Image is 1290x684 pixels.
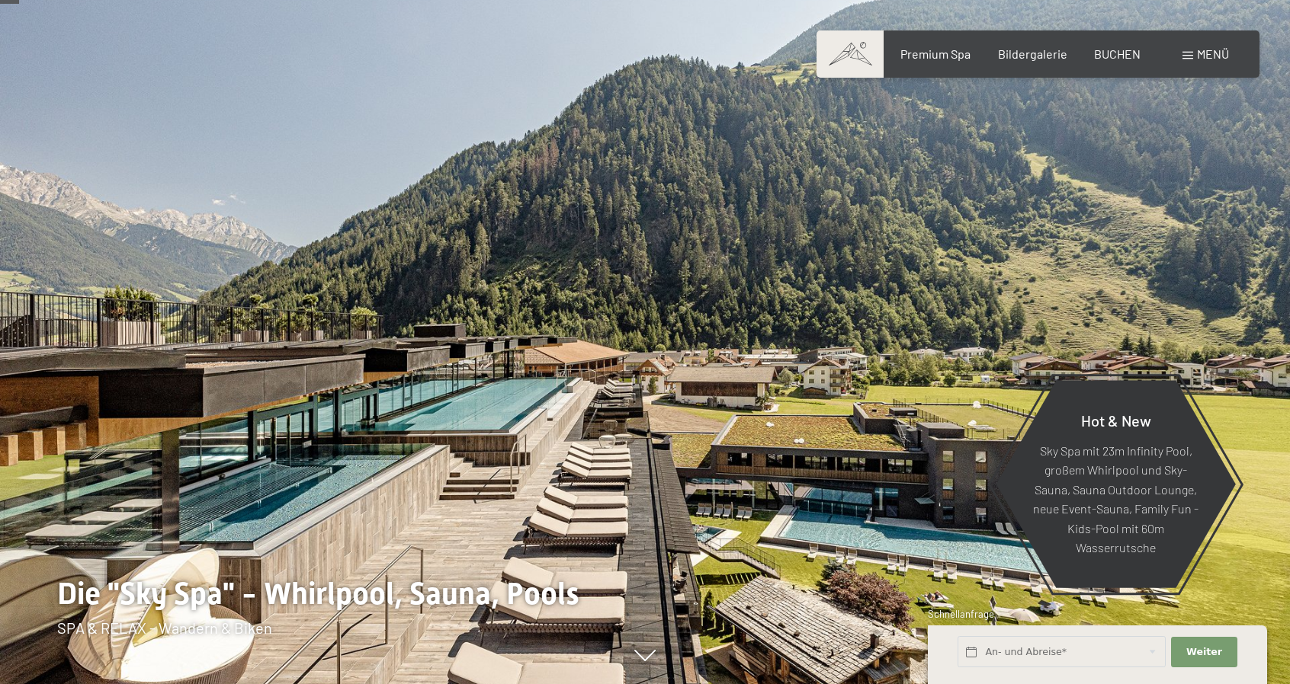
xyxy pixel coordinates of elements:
[928,608,994,620] span: Schnellanfrage
[1197,46,1229,61] span: Menü
[998,46,1067,61] a: Bildergalerie
[1033,440,1199,558] p: Sky Spa mit 23m Infinity Pool, großem Whirlpool und Sky-Sauna, Sauna Outdoor Lounge, neue Event-S...
[1081,411,1151,429] span: Hot & New
[1186,645,1222,659] span: Weiter
[1094,46,1141,61] a: BUCHEN
[900,46,971,61] a: Premium Spa
[995,379,1237,589] a: Hot & New Sky Spa mit 23m Infinity Pool, großem Whirlpool und Sky-Sauna, Sauna Outdoor Lounge, ne...
[1171,637,1237,668] button: Weiter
